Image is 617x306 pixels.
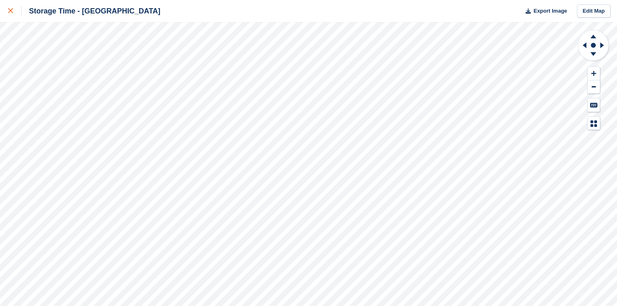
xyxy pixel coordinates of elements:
[588,67,600,80] button: Zoom In
[22,6,160,16] div: Storage Time - [GEOGRAPHIC_DATA]
[521,4,567,18] button: Export Image
[588,117,600,130] button: Map Legend
[577,4,610,18] a: Edit Map
[588,98,600,112] button: Keyboard Shortcuts
[588,80,600,94] button: Zoom Out
[533,7,567,15] span: Export Image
